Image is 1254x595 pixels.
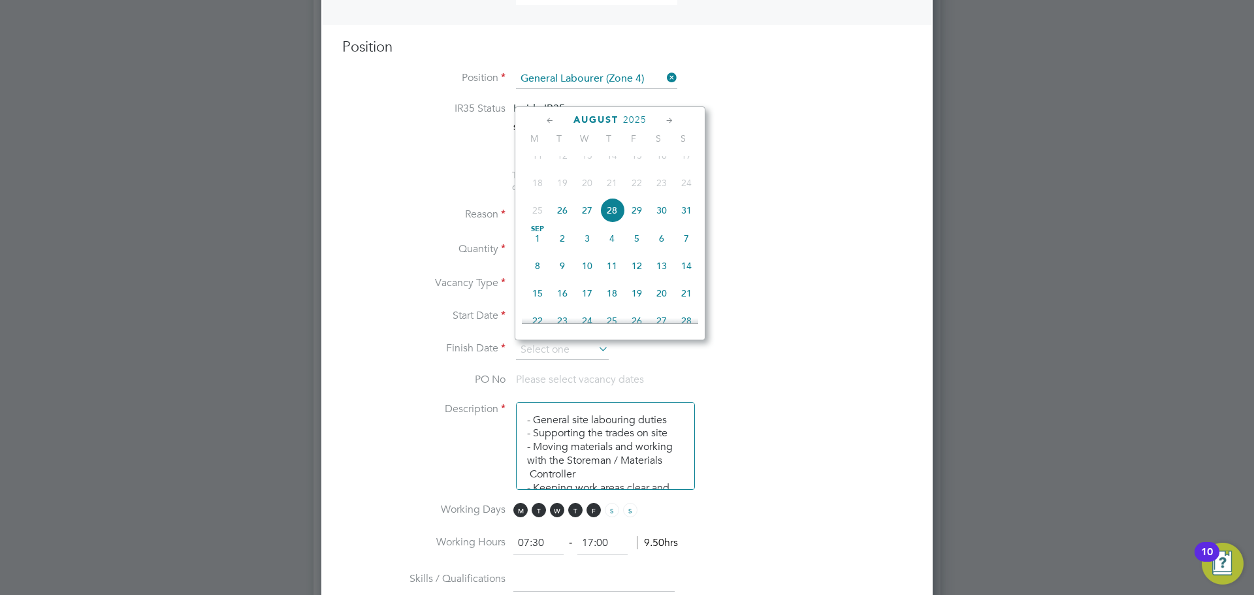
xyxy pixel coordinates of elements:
span: M [522,133,547,144]
span: The status determination for this position can be updated after creating the vacancy [512,169,688,193]
input: Search for... [516,69,677,89]
span: 18 [600,281,624,306]
span: 28 [674,308,699,333]
span: 23 [550,308,575,333]
span: 15 [624,143,649,168]
span: August [573,114,619,125]
span: 11 [525,143,550,168]
span: 10 [575,253,600,278]
label: Quantity [342,242,506,256]
span: 20 [575,170,600,195]
span: F [587,503,601,517]
span: W [571,133,596,144]
input: 08:00 [513,532,564,555]
label: Description [342,402,506,416]
span: 7 [674,226,699,251]
span: 4 [600,226,624,251]
span: ‐ [566,536,575,549]
span: 13 [649,253,674,278]
span: 5 [624,226,649,251]
span: 24 [674,170,699,195]
span: S [671,133,696,144]
label: IR35 Status [342,102,506,116]
span: 13 [575,143,600,168]
span: 22 [624,170,649,195]
label: Vacancy Type [342,276,506,290]
span: 28 [600,198,624,223]
span: 9.50hrs [637,536,678,549]
span: 14 [600,143,624,168]
span: 17 [674,143,699,168]
span: 12 [550,143,575,168]
span: 21 [674,281,699,306]
span: 16 [550,281,575,306]
span: S [646,133,671,144]
span: 9 [550,253,575,278]
span: 21 [600,170,624,195]
input: Select one [516,340,609,360]
span: 19 [550,170,575,195]
span: 2025 [623,114,647,125]
strong: Status Determination Statement [513,123,633,132]
span: 27 [575,198,600,223]
span: 20 [649,281,674,306]
input: 17:00 [577,532,628,555]
label: Working Days [342,503,506,517]
span: 29 [624,198,649,223]
span: W [550,503,564,517]
span: S [623,503,637,517]
button: Open Resource Center, 10 new notifications [1202,543,1244,585]
span: 11 [600,253,624,278]
label: Finish Date [342,342,506,355]
span: F [621,133,646,144]
span: 26 [624,308,649,333]
span: 15 [525,281,550,306]
h3: Position [342,38,912,57]
label: Position [342,71,506,85]
span: 26 [550,198,575,223]
span: 19 [624,281,649,306]
label: PO No [342,373,506,387]
span: 8 [525,253,550,278]
span: 22 [525,308,550,333]
span: 2 [550,226,575,251]
span: M [513,503,528,517]
span: 6 [649,226,674,251]
span: T [532,503,546,517]
span: 23 [649,170,674,195]
span: 25 [525,198,550,223]
span: T [547,133,571,144]
span: 31 [674,198,699,223]
label: Working Hours [342,536,506,549]
span: S [605,503,619,517]
span: 12 [624,253,649,278]
span: 1 [525,226,550,251]
span: 14 [674,253,699,278]
span: 30 [649,198,674,223]
span: 17 [575,281,600,306]
span: 3 [575,226,600,251]
span: Please select vacancy dates [516,373,644,386]
label: Reason [342,208,506,221]
label: Skills / Qualifications [342,572,506,586]
div: 10 [1201,552,1213,569]
label: Start Date [342,309,506,323]
span: 25 [600,308,624,333]
span: 24 [575,308,600,333]
span: 27 [649,308,674,333]
span: 18 [525,170,550,195]
span: Sep [525,226,550,233]
span: T [596,133,621,144]
span: T [568,503,583,517]
span: 16 [649,143,674,168]
span: Inside IR35 [513,102,565,114]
